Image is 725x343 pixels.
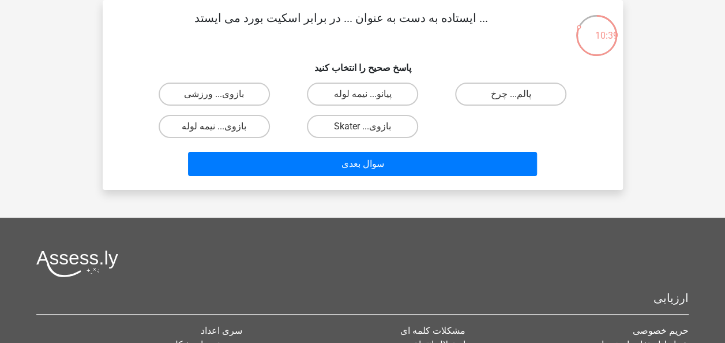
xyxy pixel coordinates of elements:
p: ... ایستاده به دست به عنوان ... در برابر اسکیت بورد می ایستد [121,9,561,44]
label: پیانو... نیمه لوله [307,83,418,106]
div: 10:39 [575,14,618,43]
label: بازوی... ورزشی [159,83,270,106]
a: حریم خصوصی [633,325,689,336]
label: بازوی... نیمه لوله [159,115,270,138]
a: سری اعداد [201,325,242,336]
button: سوال بعدی [188,152,537,176]
a: مشکلات کلمه ای [400,325,465,336]
label: بازوی... Skater [307,115,418,138]
h6: پاسخ صحیح را انتخاب کنید [121,53,604,73]
label: پالم... چرخ [455,83,566,106]
h5: ارزیابی [36,291,689,305]
img: آرم ارزیابی [36,250,118,277]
